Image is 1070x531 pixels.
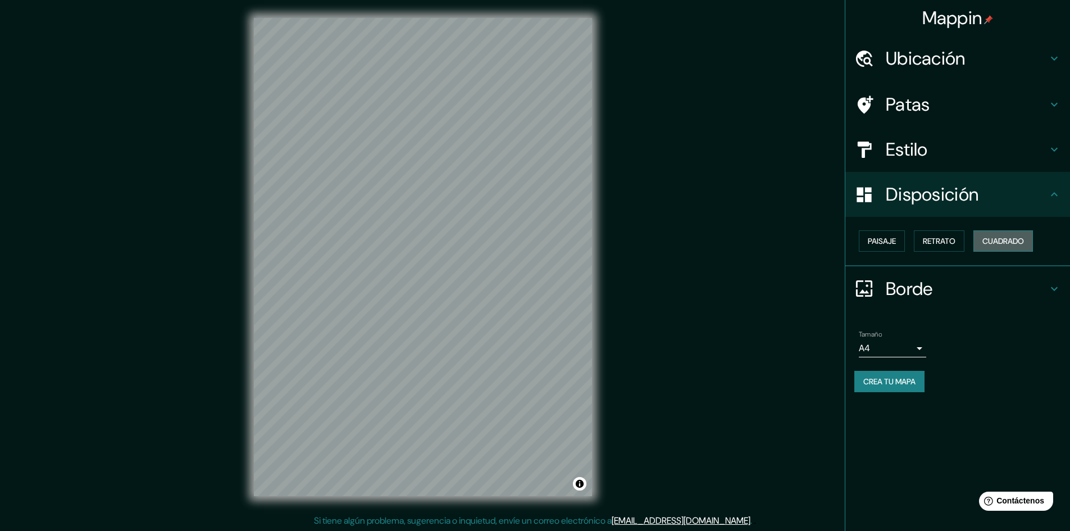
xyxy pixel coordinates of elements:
[982,236,1024,246] font: Cuadrado
[859,342,870,354] font: A4
[868,236,896,246] font: Paisaje
[754,514,756,527] font: .
[845,127,1070,172] div: Estilo
[314,515,612,527] font: Si tiene algún problema, sugerencia o inquietud, envíe un correo electrónico a
[886,277,933,301] font: Borde
[984,15,993,24] img: pin-icon.png
[863,376,916,387] font: Crea tu mapa
[859,230,905,252] button: Paisaje
[845,82,1070,127] div: Patas
[859,330,882,339] font: Tamaño
[612,515,750,527] a: [EMAIL_ADDRESS][DOMAIN_NAME]
[750,515,752,527] font: .
[970,487,1058,519] iframe: Lanzador de widgets de ayuda
[573,477,586,491] button: Activar o desactivar atribución
[845,36,1070,81] div: Ubicación
[845,266,1070,311] div: Borde
[859,339,926,357] div: A4
[886,183,978,206] font: Disposición
[854,371,925,392] button: Crea tu mapa
[923,236,955,246] font: Retrato
[254,18,592,496] canvas: Mapa
[845,172,1070,217] div: Disposición
[886,138,928,161] font: Estilo
[886,93,930,116] font: Patas
[914,230,964,252] button: Retrato
[973,230,1033,252] button: Cuadrado
[886,47,966,70] font: Ubicación
[922,6,982,30] font: Mappin
[752,514,754,527] font: .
